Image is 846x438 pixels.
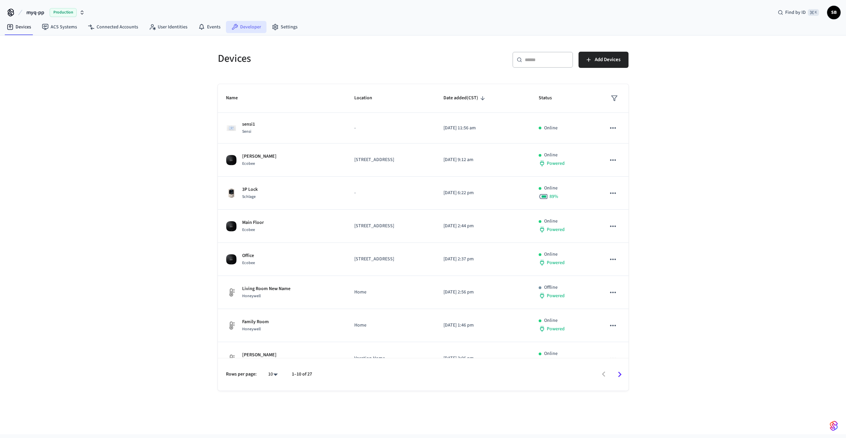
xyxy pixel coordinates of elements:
img: SeamLogoGradient.69752ec5.svg [830,420,838,431]
p: Living Room New Name [242,285,290,292]
span: Ecobee [242,227,255,233]
button: SB [827,6,841,19]
p: Rows per page: [226,371,257,378]
span: Production [50,8,77,17]
span: Find by ID [785,9,806,16]
span: Ecobee [242,161,255,166]
p: 3P Lock [242,186,258,193]
span: Location [354,93,381,103]
p: 1–10 of 27 [292,371,312,378]
img: thermostat_fallback [226,287,237,298]
p: - [354,125,427,132]
p: Main Floor [242,219,264,226]
span: Schlage [242,194,256,200]
h5: Devices [218,52,419,66]
p: [DATE] 6:22 pm [443,189,522,197]
img: Sensi Smart Thermostat (White) [226,123,237,133]
span: myq-pp [26,8,44,17]
span: Powered [547,160,565,167]
p: [DATE] 2:56 pm [443,289,522,296]
img: ecobee_lite_3 [226,221,237,232]
img: ecobee_lite_3 [226,254,237,265]
span: Powered [547,259,565,266]
p: [STREET_ADDRESS] [354,256,427,263]
p: [DATE] 11:56 am [443,125,522,132]
span: Honeywell [242,326,261,332]
a: Events [193,21,226,33]
a: Developer [226,21,266,33]
a: Devices [1,21,36,33]
p: Online [544,185,558,192]
p: Home [354,322,427,329]
p: [DATE] 2:44 pm [443,223,522,230]
p: [DATE] 2:37 pm [443,256,522,263]
span: Name [226,93,247,103]
p: Online [544,152,558,159]
div: 10 [265,369,281,379]
p: Home [354,289,427,296]
span: Powered [547,292,565,299]
span: 89 % [549,193,558,200]
p: Online [544,218,558,225]
button: Add Devices [579,52,629,68]
img: thermostat_fallback [226,320,237,331]
p: Online [544,251,558,258]
p: Office [242,252,255,259]
p: [DATE] 3:06 pm [443,355,522,362]
span: Add Devices [595,55,620,64]
div: Find by ID⌘ K [772,6,824,19]
a: Settings [266,21,303,33]
button: Go to next page [612,366,627,382]
p: [PERSON_NAME] [242,153,277,160]
a: User Identities [144,21,193,33]
span: Honeywell [242,293,261,299]
img: Schlage Sense Smart Deadbolt with Camelot Trim, Front [226,188,237,199]
span: Date added(CST) [443,93,487,103]
p: Online [544,317,558,324]
p: [PERSON_NAME] [242,352,277,359]
span: Sensi [242,129,251,134]
p: Online [544,125,558,132]
p: Offline [544,284,558,291]
p: [DATE] 1:46 pm [443,322,522,329]
p: - [354,189,427,197]
span: Status [539,93,561,103]
span: Powered [547,326,565,332]
p: [STREET_ADDRESS] [354,223,427,230]
span: Powered [547,226,565,233]
p: Vacation Home [354,355,427,362]
p: [STREET_ADDRESS] [354,156,427,163]
p: [DATE] 9:12 am [443,156,522,163]
a: Connected Accounts [82,21,144,33]
a: ACS Systems [36,21,82,33]
span: SB [828,6,840,19]
span: Ecobee [242,260,255,266]
img: thermostat_fallback [226,353,237,364]
p: sensi1 [242,121,255,128]
p: Family Room [242,318,269,326]
img: ecobee_lite_3 [226,155,237,165]
span: ⌘ K [808,9,819,16]
p: Online [544,350,558,357]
